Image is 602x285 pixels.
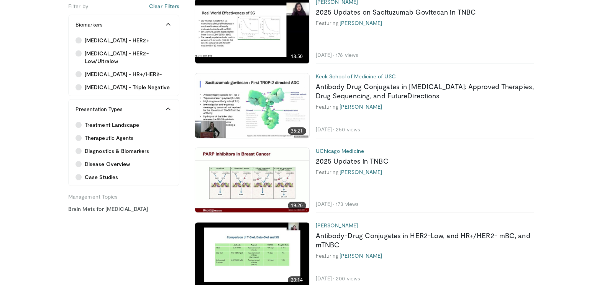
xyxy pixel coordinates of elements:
[85,83,170,91] span: [MEDICAL_DATA] - Triple Negative
[195,73,309,138] img: a4983c02-7cb9-4b0c-8ff4-47f6fad5bcdf.620x360_q85_upscale.jpg
[85,36,149,44] span: [MEDICAL_DATA] - HER2+
[336,126,360,133] li: 250 views
[336,200,359,207] li: 173 views
[336,275,360,282] li: 200 views
[85,50,172,65] span: [MEDICAL_DATA] - HER2-Low/Ultralow
[316,200,335,207] li: [DATE]
[316,103,534,110] div: Featuring:
[195,73,309,138] a: 35:21
[316,8,476,16] a: 2025 Updates on Sacituzumab Govitecan in TNBC
[85,173,118,181] span: Case Studies
[68,191,179,200] h5: Management Topics
[340,103,382,110] a: [PERSON_NAME]
[288,276,306,284] span: 20:14
[316,275,335,282] li: [DATE]
[316,82,534,100] a: Antibody Drug Conjugates in [MEDICAL_DATA]: Approved Therapies, Drug Sequencing, and FutureDirect...
[316,231,530,249] a: Antibody-Drug Conjugates in HER2-Low, and HR+/HER2- mBC, and mTNBC
[340,169,382,175] a: [PERSON_NAME]
[85,160,130,168] span: Disease Overview
[195,148,309,212] a: 19:26
[85,134,133,142] span: Therapeutic Agents
[316,252,534,259] div: Featuring:
[316,147,364,154] a: UChicago Medicine
[288,53,306,60] span: 13:50
[316,222,358,229] a: [PERSON_NAME]
[85,70,162,78] span: [MEDICAL_DATA] - HR+/HER2-
[316,51,335,58] li: [DATE]
[85,121,139,129] span: Treatment Landscape
[316,126,335,133] li: [DATE]
[340,20,382,26] a: [PERSON_NAME]
[316,20,534,27] div: Featuring:
[195,148,309,212] img: 936fb04d-ac60-4789-9faf-4b0f69324405.620x360_q85_upscale.jpg
[336,51,358,58] li: 176 views
[69,99,179,119] button: Presentation Types
[316,169,534,176] div: Featuring:
[316,157,389,165] a: 2025 Updates in TNBC
[149,2,179,10] button: Clear Filters
[69,15,179,34] button: Biomarkers
[288,202,306,209] span: 19:26
[85,147,149,155] span: Diagnostics & Biomarkers
[288,127,306,135] span: 35:21
[68,205,179,213] a: Brain Mets for [MEDICAL_DATA]
[316,73,396,80] a: Keck School of Medicine of USC
[340,252,382,259] a: [PERSON_NAME]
